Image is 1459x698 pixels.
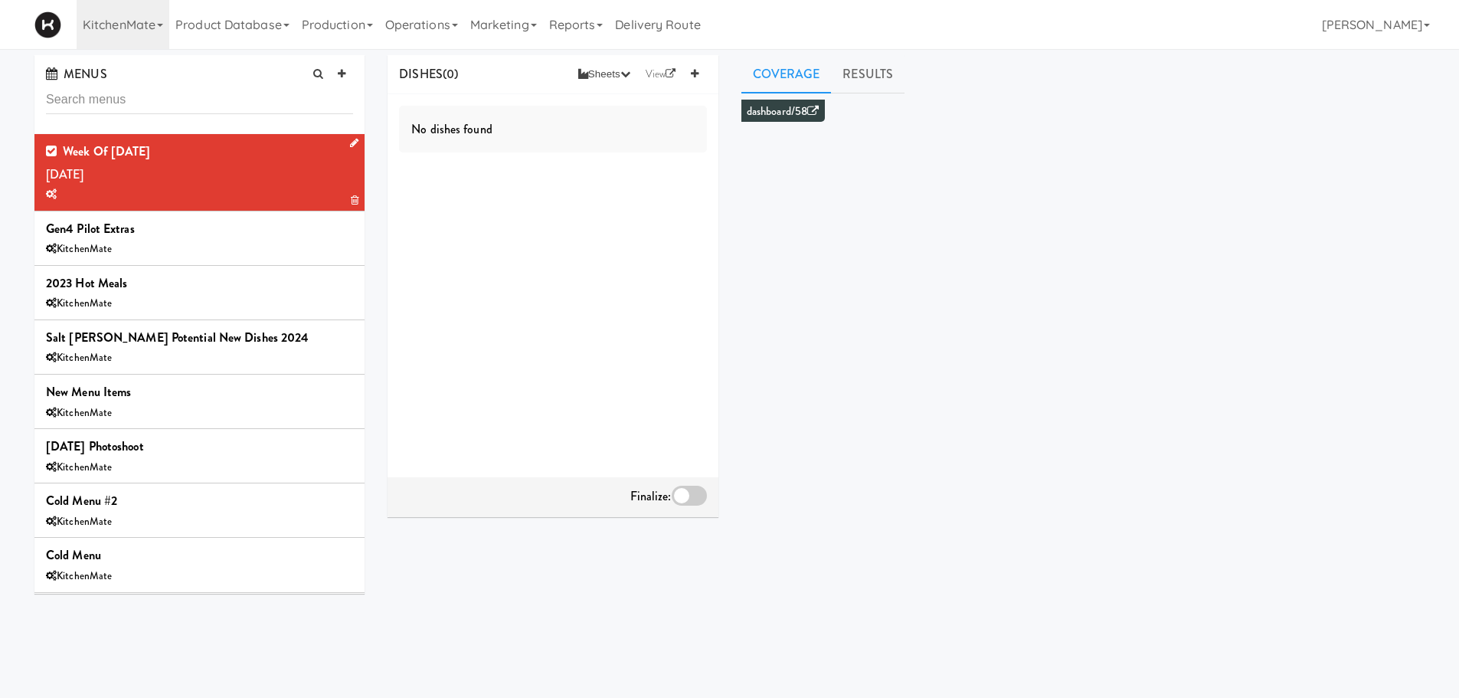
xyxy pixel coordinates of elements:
li: Cold MenuKitchenMate [34,538,365,592]
div: KitchenMate [46,458,353,477]
span: MENUS [46,65,107,83]
li: 2023 Hot MealsKitchenMate [34,266,365,320]
b: New Menu Items [46,383,131,401]
button: Sheets [571,63,638,86]
b: Cold Menu [46,546,101,564]
div: No dishes found [399,106,706,153]
div: KitchenMate [46,513,353,532]
b: Salt [PERSON_NAME] Potential New Dishes 2024 [46,329,309,346]
li: Cold Menu #2KitchenMate [34,483,365,538]
a: Results [831,55,905,93]
b: 2023 Hot Meals [46,274,127,292]
div: KitchenMate [46,294,353,313]
b: [DATE] photoshoot [46,437,144,455]
b: Gen4 Pilot Extras [46,220,135,238]
li: New Menu ItemsKitchenMate [34,375,365,429]
li: Salt [PERSON_NAME] Potential New Dishes 2024KitchenMate [34,320,365,375]
b: Week of [DATE] [63,143,150,160]
a: dashboard/58 [747,103,819,120]
span: (0) [443,65,458,83]
li: Week of [DATE][DATE] [34,134,365,211]
li: Gen4 Pilot ExtrasKitchenMate [34,211,365,266]
img: Micromart [34,11,61,38]
span: Finalize: [630,487,672,505]
div: KitchenMate [46,404,353,423]
a: View [638,63,684,86]
input: Search menus [46,86,353,114]
a: Coverage [741,55,832,93]
li: Salt [PERSON_NAME] Foods OfferingKitchenMate [34,593,365,647]
div: KitchenMate [46,240,353,259]
div: KitchenMate [46,567,353,586]
b: Cold Menu #2 [46,492,117,510]
span: DISHES [399,65,443,83]
span: [DATE] [46,143,151,183]
div: KitchenMate [46,349,353,368]
li: [DATE] photoshootKitchenMate [34,429,365,483]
